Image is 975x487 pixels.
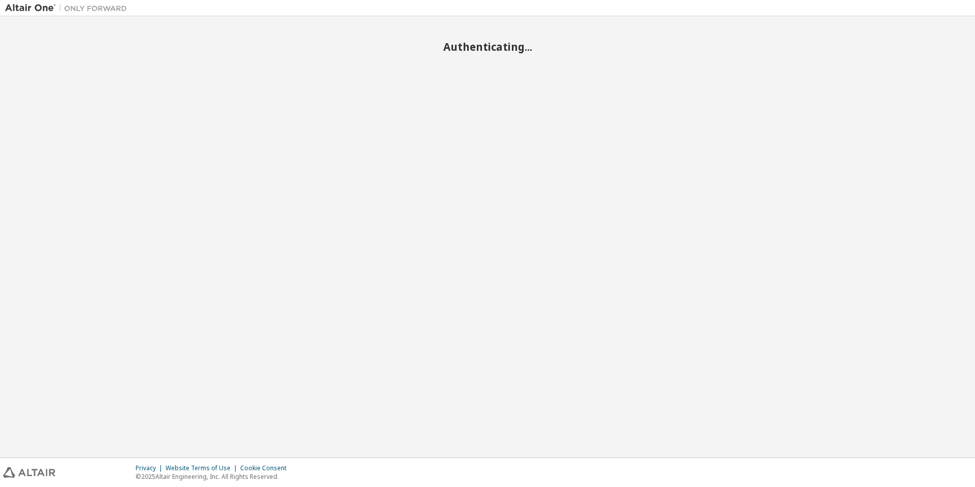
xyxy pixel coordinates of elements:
[240,464,292,472] div: Cookie Consent
[5,40,970,53] h2: Authenticating...
[5,3,132,13] img: Altair One
[3,467,55,478] img: altair_logo.svg
[136,464,166,472] div: Privacy
[136,472,292,481] p: © 2025 Altair Engineering, Inc. All Rights Reserved.
[166,464,240,472] div: Website Terms of Use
